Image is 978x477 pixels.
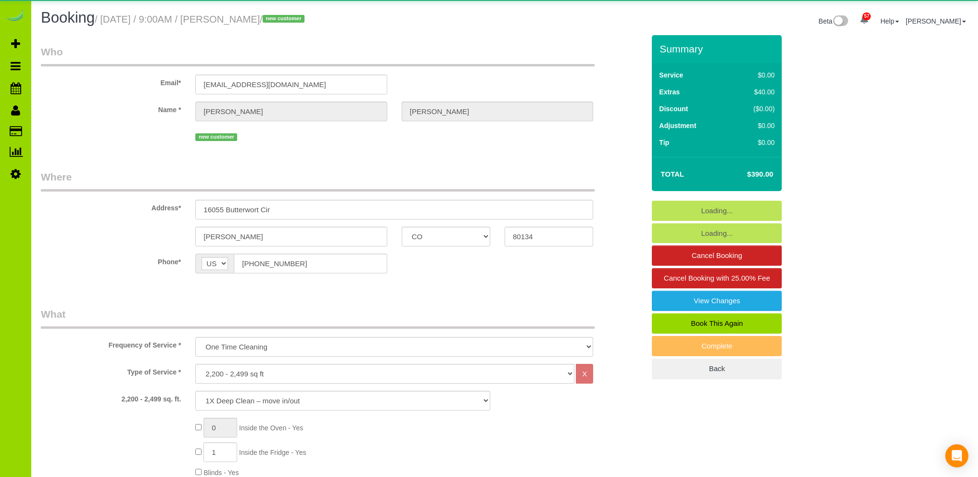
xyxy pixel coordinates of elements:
label: Service [659,70,683,80]
label: Frequency of Service * [34,337,188,350]
strong: Total [660,170,684,178]
a: 57 [855,10,874,31]
legend: What [41,307,595,329]
span: 57 [863,13,871,20]
div: $0.00 [733,121,775,130]
a: [PERSON_NAME] [906,17,966,25]
div: $0.00 [733,138,775,147]
a: Cancel Booking with 25.00% Fee [652,268,782,288]
input: Last Name* [402,102,593,121]
h4: $390.00 [718,170,773,179]
label: Type of Service * [34,364,188,377]
a: Cancel Booking [652,245,782,266]
span: Blinds - Yes [203,469,239,477]
label: Email* [34,75,188,88]
input: Zip Code* [505,227,593,246]
label: Phone* [34,254,188,267]
span: new customer [263,15,305,23]
img: Automaid Logo [6,10,25,23]
a: Help [880,17,899,25]
div: ($0.00) [733,104,775,114]
label: 2,200 - 2,499 sq. ft. [34,391,188,404]
span: Inside the Fridge - Yes [239,449,306,456]
a: Book This Again [652,313,782,334]
label: Address* [34,200,188,213]
span: / [260,14,307,25]
a: Back [652,359,782,379]
label: Tip [659,138,669,147]
span: Inside the Oven - Yes [239,424,303,432]
label: Adjustment [659,121,696,130]
label: Name * [34,102,188,115]
label: Discount [659,104,688,114]
span: new customer [195,133,237,141]
input: Phone* [234,254,387,273]
div: $40.00 [733,87,775,97]
a: View Changes [652,291,782,311]
a: Beta [819,17,849,25]
div: $0.00 [733,70,775,80]
input: First Name* [195,102,387,121]
span: Cancel Booking with 25.00% Fee [664,274,770,282]
h3: Summary [660,43,777,54]
div: Open Intercom Messenger [945,444,968,467]
legend: Where [41,170,595,192]
legend: Who [41,45,595,66]
label: Extras [659,87,680,97]
img: New interface [832,15,848,28]
span: Booking [41,9,95,26]
small: / [DATE] / 9:00AM / [PERSON_NAME] [95,14,307,25]
input: Email* [195,75,387,94]
input: City* [195,227,387,246]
